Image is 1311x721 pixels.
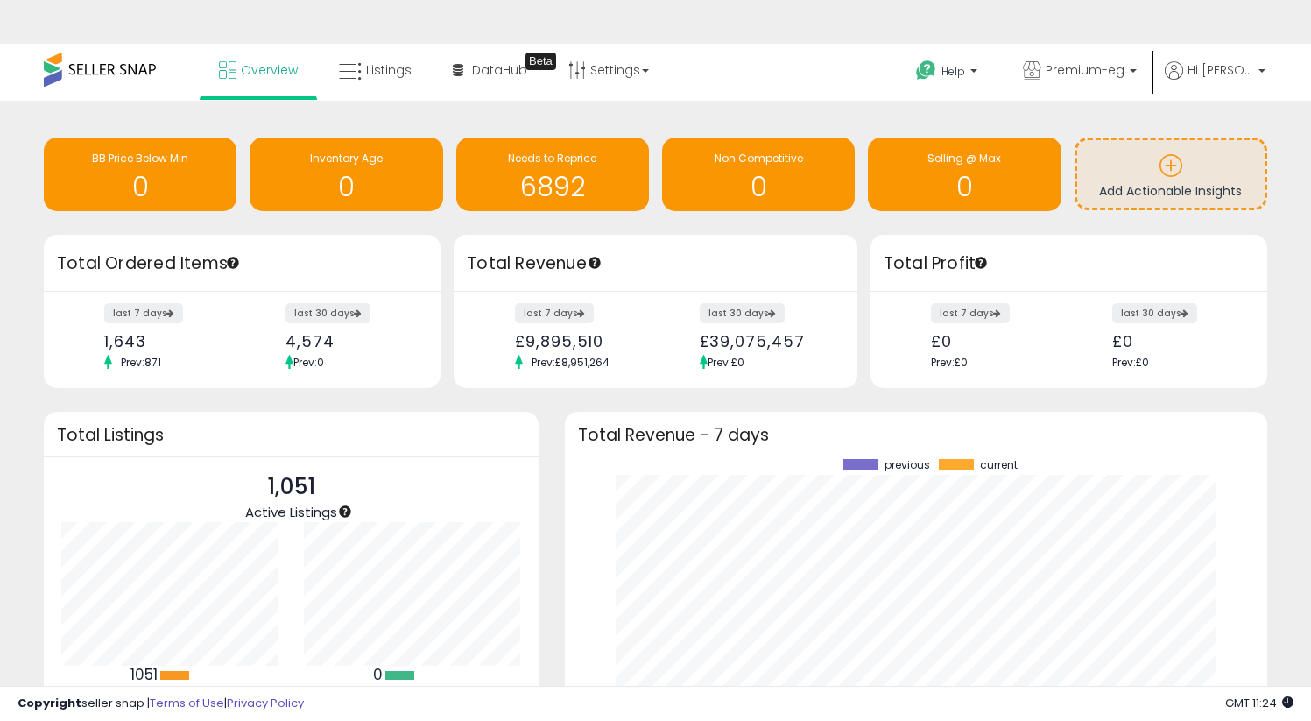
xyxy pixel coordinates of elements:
label: last 30 days [1112,303,1197,323]
span: Add Actionable Insights [1099,182,1242,200]
div: Tooltip anchor [973,255,989,271]
a: BB Price Below Min 0 [44,138,236,211]
span: Prev: £0 [708,355,744,370]
a: Inventory Age 0 [250,138,442,211]
span: Selling @ Max [927,151,1001,166]
b: 1051 [130,664,158,685]
span: Hi [PERSON_NAME] [1188,61,1253,79]
span: previous [885,459,930,471]
div: seller snap | | [18,696,304,712]
span: Overview [241,61,298,79]
h1: 0 [877,173,1052,201]
span: Prev: £0 [1112,355,1149,370]
span: Prev: £8,951,264 [523,355,618,370]
a: Premium-eg [1010,44,1150,101]
div: FBA [130,683,209,697]
a: Add Actionable Insights [1077,140,1265,208]
h1: 0 [53,173,228,201]
span: Help [941,64,965,79]
h1: 6892 [465,173,640,201]
span: Premium-eg [1046,61,1124,79]
div: 1,643 [104,332,229,350]
a: Non Competitive 0 [662,138,855,211]
div: Tooltip anchor [225,255,241,271]
label: last 30 days [285,303,370,323]
h3: Total Revenue - 7 days [578,428,1254,442]
label: last 30 days [700,303,785,323]
div: Repriced [373,683,452,697]
h3: Total Listings [57,428,525,442]
h3: Total Ordered Items [57,251,427,276]
a: Overview [206,44,311,96]
span: 2025-09-14 11:24 GMT [1225,695,1293,711]
a: Settings [555,44,662,96]
h3: Total Revenue [467,251,844,276]
div: £9,895,510 [515,332,642,350]
span: Needs to Reprice [508,151,596,166]
a: Needs to Reprice 6892 [456,138,649,211]
span: Prev: 871 [112,355,170,370]
div: Tooltip anchor [587,255,603,271]
a: Listings [326,44,425,96]
a: Terms of Use [150,695,224,711]
div: Tooltip anchor [525,53,556,70]
span: Prev: 0 [293,355,324,370]
h3: Total Profit [884,251,1254,276]
h1: 0 [671,173,846,201]
i: Get Help [915,60,937,81]
label: last 7 days [515,303,594,323]
div: Tooltip anchor [337,504,353,520]
span: Non Competitive [715,151,803,166]
div: £0 [1112,332,1237,350]
a: Help [902,46,995,101]
span: Prev: £0 [931,355,968,370]
a: Selling @ Max 0 [868,138,1061,211]
div: £0 [931,332,1055,350]
span: current [980,459,1018,471]
div: £39,075,457 [700,332,827,350]
span: Listings [366,61,412,79]
div: 4,574 [285,332,410,350]
span: Active Listings [245,503,337,521]
h1: 0 [258,173,433,201]
span: Inventory Age [310,151,383,166]
span: BB Price Below Min [92,151,188,166]
strong: Copyright [18,695,81,711]
label: last 7 days [104,303,183,323]
a: DataHub [440,44,540,96]
span: DataHub [472,61,527,79]
b: 0 [373,664,383,685]
a: Hi [PERSON_NAME] [1165,61,1265,101]
label: last 7 days [931,303,1010,323]
a: Privacy Policy [227,695,304,711]
p: 1,051 [245,470,337,504]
